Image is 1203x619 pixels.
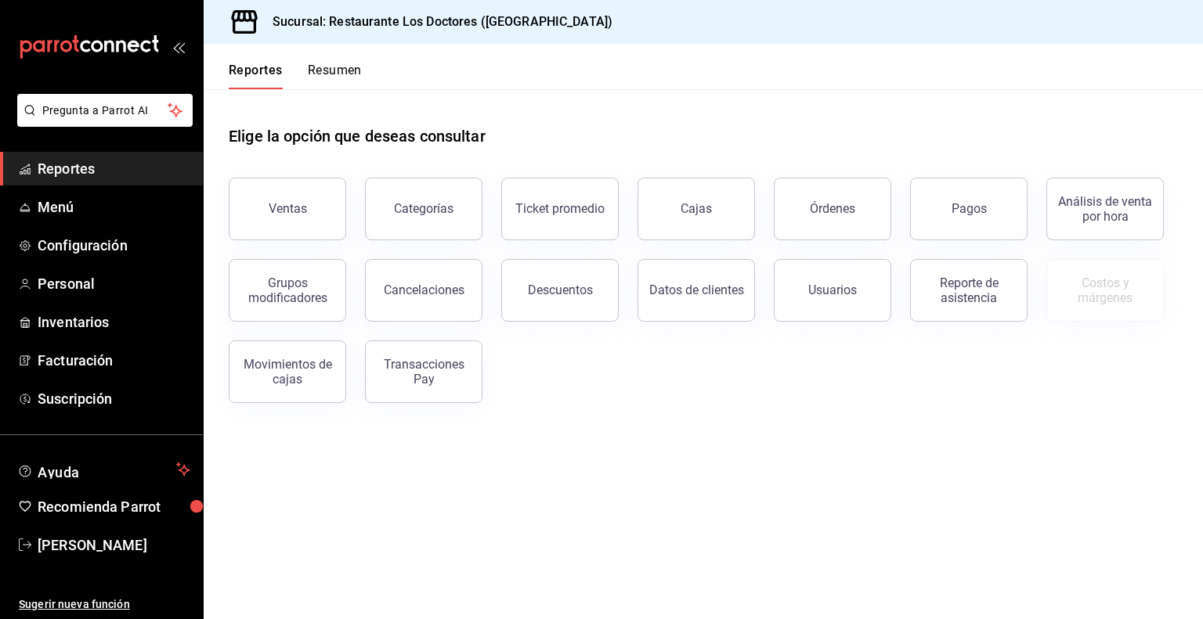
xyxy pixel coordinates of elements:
div: Pagos [952,201,987,216]
button: Grupos modificadores [229,259,346,322]
span: [PERSON_NAME] [38,534,190,556]
button: Pregunta a Parrot AI [17,94,193,127]
div: Descuentos [528,283,593,297]
button: Usuarios [774,259,891,322]
button: Análisis de venta por hora [1046,178,1164,240]
button: Movimientos de cajas [229,340,346,403]
span: Inventarios [38,311,190,333]
div: Movimientos de cajas [239,357,336,387]
div: Categorías [394,201,453,216]
div: Ticket promedio [515,201,605,216]
button: Transacciones Pay [365,340,482,403]
button: Resumen [308,63,362,89]
button: Reportes [229,63,283,89]
button: Ventas [229,178,346,240]
span: Configuración [38,235,190,256]
button: Reporte de asistencia [910,259,1028,322]
button: Descuentos [501,259,619,322]
button: Categorías [365,178,482,240]
button: Ticket promedio [501,178,619,240]
div: Grupos modificadores [239,275,336,305]
div: Datos de clientes [649,283,744,297]
div: Ventas [269,201,307,216]
div: Usuarios [808,283,857,297]
div: Transacciones Pay [375,357,472,387]
a: Cajas [638,178,755,240]
span: Facturación [38,350,190,371]
span: Recomienda Parrot [38,496,190,517]
div: navigation tabs [229,63,362,89]
div: Cancelaciones [384,283,464,297]
button: Órdenes [774,178,891,240]
span: Reportes [38,158,190,179]
div: Reporte de asistencia [920,275,1017,305]
span: Ayuda [38,460,170,479]
h1: Elige la opción que deseas consultar [229,124,486,148]
button: Cancelaciones [365,259,482,322]
span: Pregunta a Parrot AI [42,103,168,119]
button: open_drawer_menu [172,41,185,53]
a: Pregunta a Parrot AI [11,113,193,130]
button: Datos de clientes [638,259,755,322]
button: Pagos [910,178,1028,240]
h3: Sucursal: Restaurante Los Doctores ([GEOGRAPHIC_DATA]) [260,13,612,31]
span: Personal [38,273,190,294]
span: Sugerir nueva función [19,596,190,613]
span: Suscripción [38,388,190,409]
div: Análisis de venta por hora [1057,194,1154,224]
button: Contrata inventarios para ver este reporte [1046,259,1164,322]
div: Costos y márgenes [1057,275,1154,305]
span: Menú [38,196,190,218]
div: Órdenes [810,201,855,216]
div: Cajas [681,200,713,218]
